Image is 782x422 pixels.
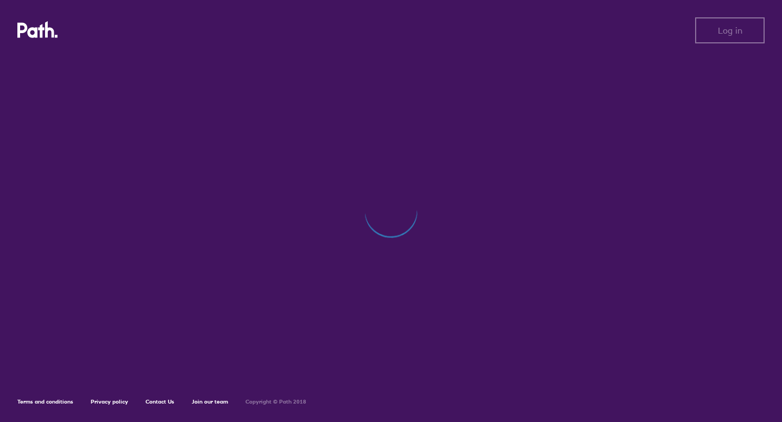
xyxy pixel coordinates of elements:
[17,398,73,405] a: Terms and conditions
[695,17,765,43] button: Log in
[91,398,128,405] a: Privacy policy
[245,399,306,405] h6: Copyright © Path 2018
[146,398,174,405] a: Contact Us
[718,25,742,35] span: Log in
[192,398,228,405] a: Join our team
